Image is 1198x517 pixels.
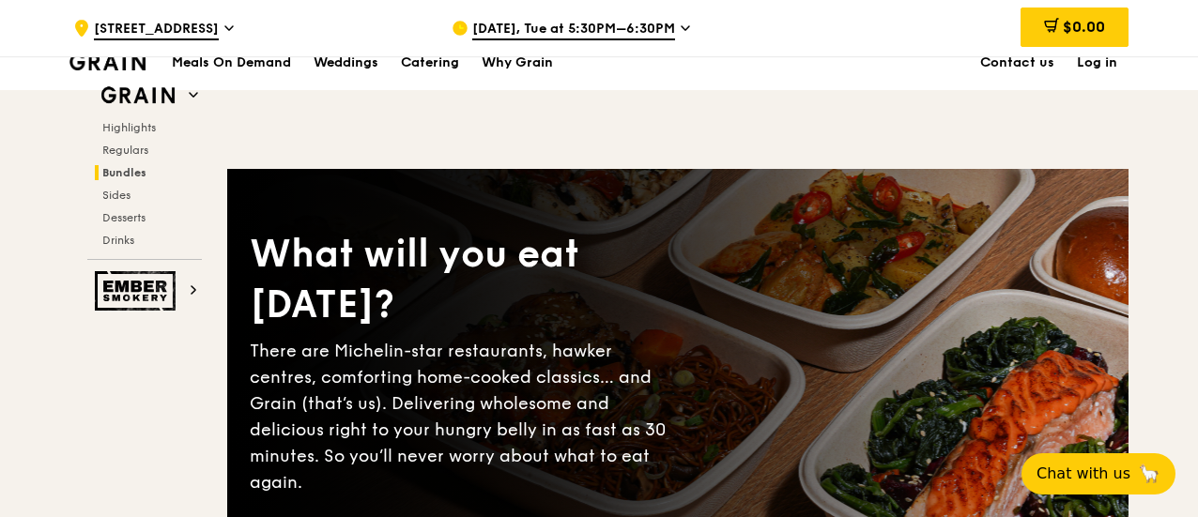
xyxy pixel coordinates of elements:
[1063,18,1105,36] span: $0.00
[95,79,181,113] img: Grain web logo
[969,35,1066,91] a: Contact us
[94,20,219,40] span: [STREET_ADDRESS]
[302,35,390,91] a: Weddings
[482,35,553,91] div: Why Grain
[102,166,146,179] span: Bundles
[102,121,156,134] span: Highlights
[1066,35,1129,91] a: Log in
[102,211,146,224] span: Desserts
[1138,463,1160,485] span: 🦙
[172,53,291,72] h1: Meals On Demand
[470,35,564,91] a: Why Grain
[1037,463,1130,485] span: Chat with us
[102,189,131,202] span: Sides
[390,35,470,91] a: Catering
[102,144,148,157] span: Regulars
[250,338,678,495] div: There are Michelin-star restaurants, hawker centres, comforting home-cooked classics… and Grain (...
[401,35,459,91] div: Catering
[472,20,675,40] span: [DATE], Tue at 5:30PM–6:30PM
[314,35,378,91] div: Weddings
[1021,453,1175,494] button: Chat with us🦙
[102,234,134,247] span: Drinks
[250,229,678,330] div: What will you eat [DATE]?
[95,271,181,311] img: Ember Smokery web logo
